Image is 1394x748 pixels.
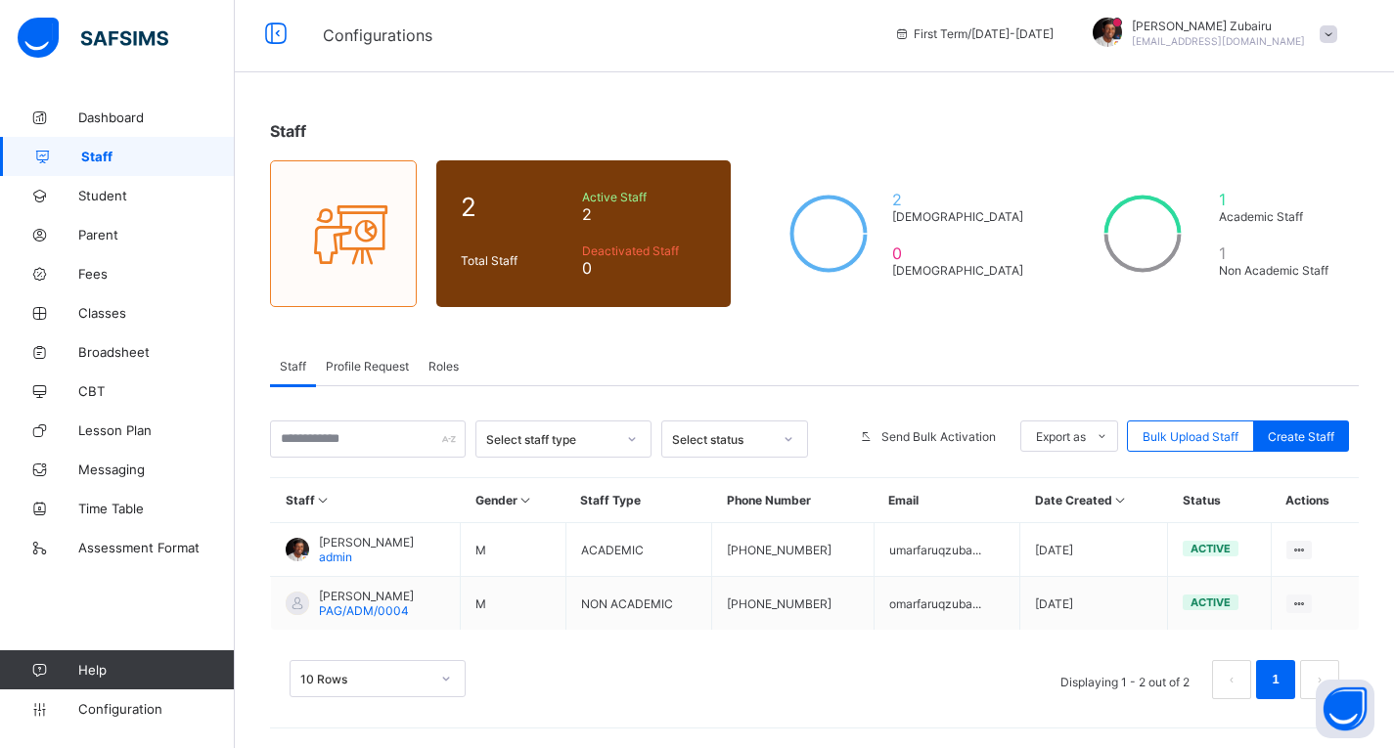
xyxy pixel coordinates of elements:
[319,603,409,618] span: PAG/ADM/0004
[892,243,1023,263] span: 0
[1300,660,1339,699] button: next page
[1191,542,1231,555] span: active
[1020,577,1168,631] td: [DATE]
[1266,667,1284,692] a: 1
[1219,243,1334,263] span: 1
[78,344,235,360] span: Broadsheet
[874,577,1020,631] td: omarfaruqzuba...
[892,190,1023,209] span: 2
[1268,429,1334,444] span: Create Staff
[1143,429,1238,444] span: Bulk Upload Staff
[78,110,235,125] span: Dashboard
[1046,660,1204,699] li: Displaying 1 - 2 out of 2
[280,359,306,374] span: Staff
[1219,263,1334,278] span: Non Academic Staff
[78,501,235,516] span: Time Table
[565,478,712,523] th: Staff Type
[712,523,874,577] td: [PHONE_NUMBER]
[300,672,429,686] div: 10 Rows
[78,462,235,477] span: Messaging
[319,535,414,550] span: [PERSON_NAME]
[461,192,572,222] span: 2
[881,429,996,444] span: Send Bulk Activation
[18,18,168,59] img: safsims
[78,188,235,203] span: Student
[517,493,534,507] i: Sort in Ascending Order
[892,209,1023,224] span: [DEMOGRAPHIC_DATA]
[582,243,706,258] span: Deactivated Staff
[78,266,235,282] span: Fees
[326,359,409,374] span: Profile Request
[1271,478,1359,523] th: Actions
[892,263,1023,278] span: [DEMOGRAPHIC_DATA]
[486,432,615,447] div: Select staff type
[78,422,235,438] span: Lesson Plan
[1212,660,1251,699] button: prev page
[1316,680,1374,738] button: Open asap
[428,359,459,374] span: Roles
[461,523,566,577] td: M
[461,577,566,631] td: M
[1219,209,1334,224] span: Academic Staff
[319,589,414,603] span: [PERSON_NAME]
[78,305,235,321] span: Classes
[1191,595,1231,609] span: active
[78,701,234,717] span: Configuration
[323,25,432,45] span: Configurations
[1112,493,1129,507] i: Sort in Ascending Order
[582,258,706,278] span: 0
[78,662,234,678] span: Help
[582,190,706,204] span: Active Staff
[456,248,577,273] div: Total Staff
[712,577,874,631] td: [PHONE_NUMBER]
[271,478,461,523] th: Staff
[78,383,235,399] span: CBT
[874,478,1020,523] th: Email
[1036,429,1086,444] span: Export as
[1168,478,1271,523] th: Status
[315,493,332,507] i: Sort in Ascending Order
[1020,478,1168,523] th: Date Created
[319,550,352,564] span: admin
[582,204,706,224] span: 2
[461,478,566,523] th: Gender
[270,121,306,141] span: Staff
[1300,660,1339,699] li: 下一页
[1256,660,1295,699] li: 1
[1020,523,1168,577] td: [DATE]
[1132,35,1305,47] span: [EMAIL_ADDRESS][DOMAIN_NAME]
[78,227,235,242] span: Parent
[565,577,712,631] td: NON ACADEMIC
[1073,18,1347,50] div: Umar FaruqZubairu
[894,26,1054,41] span: session/term information
[78,540,235,555] span: Assessment Format
[81,149,235,164] span: Staff
[565,523,712,577] td: ACADEMIC
[1219,190,1334,209] span: 1
[1132,19,1305,33] span: [PERSON_NAME] Zubairu
[712,478,874,523] th: Phone Number
[874,523,1020,577] td: umarfaruqzuba...
[672,432,772,447] div: Select status
[1212,660,1251,699] li: 上一页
